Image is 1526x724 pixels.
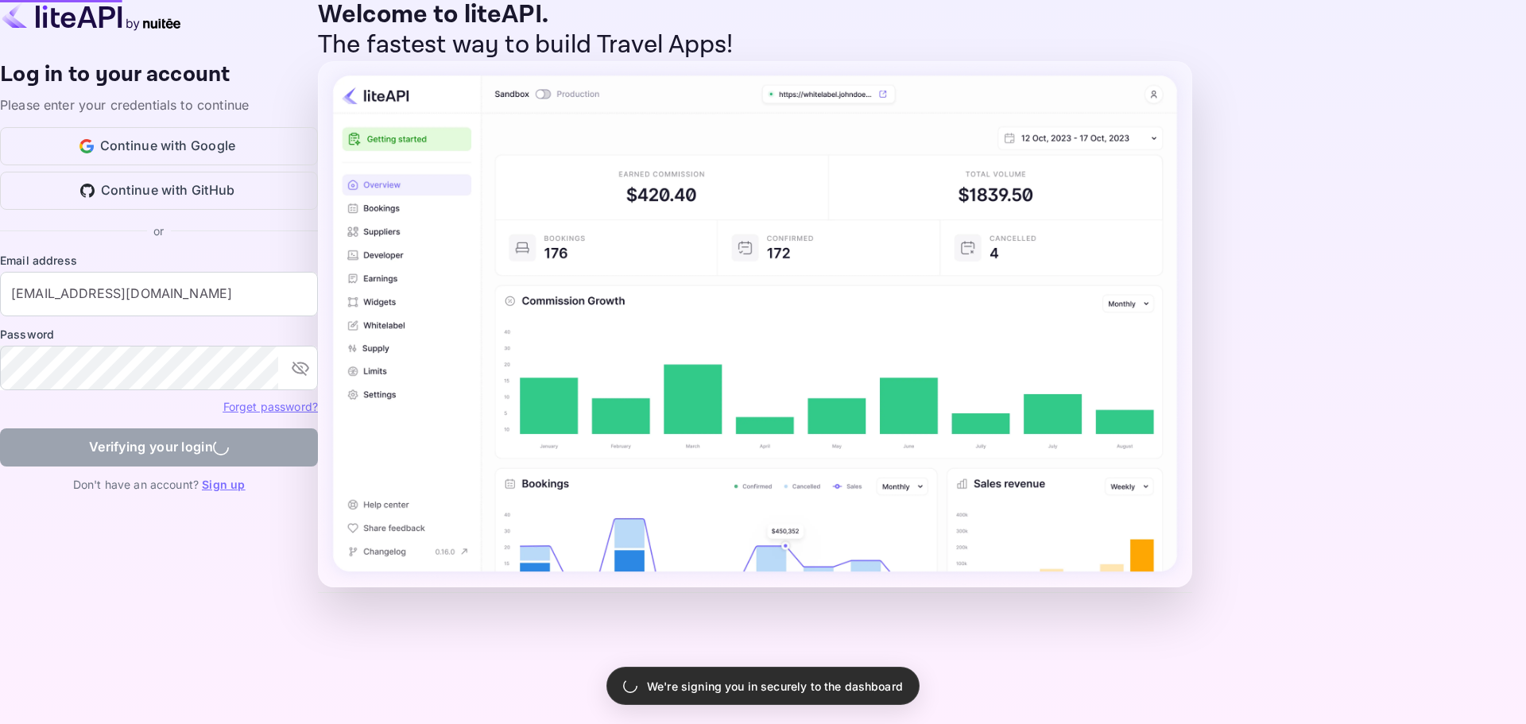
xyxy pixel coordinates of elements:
a: Sign up [202,478,245,491]
p: We're signing you in securely to the dashboard [647,678,903,695]
img: liteAPI Dashboard Preview [318,61,1192,587]
a: Forget password? [223,398,318,414]
p: or [153,223,164,239]
button: toggle password visibility [285,352,316,384]
a: Forget password? [223,400,318,413]
p: The fastest way to build Travel Apps! [318,30,1192,60]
